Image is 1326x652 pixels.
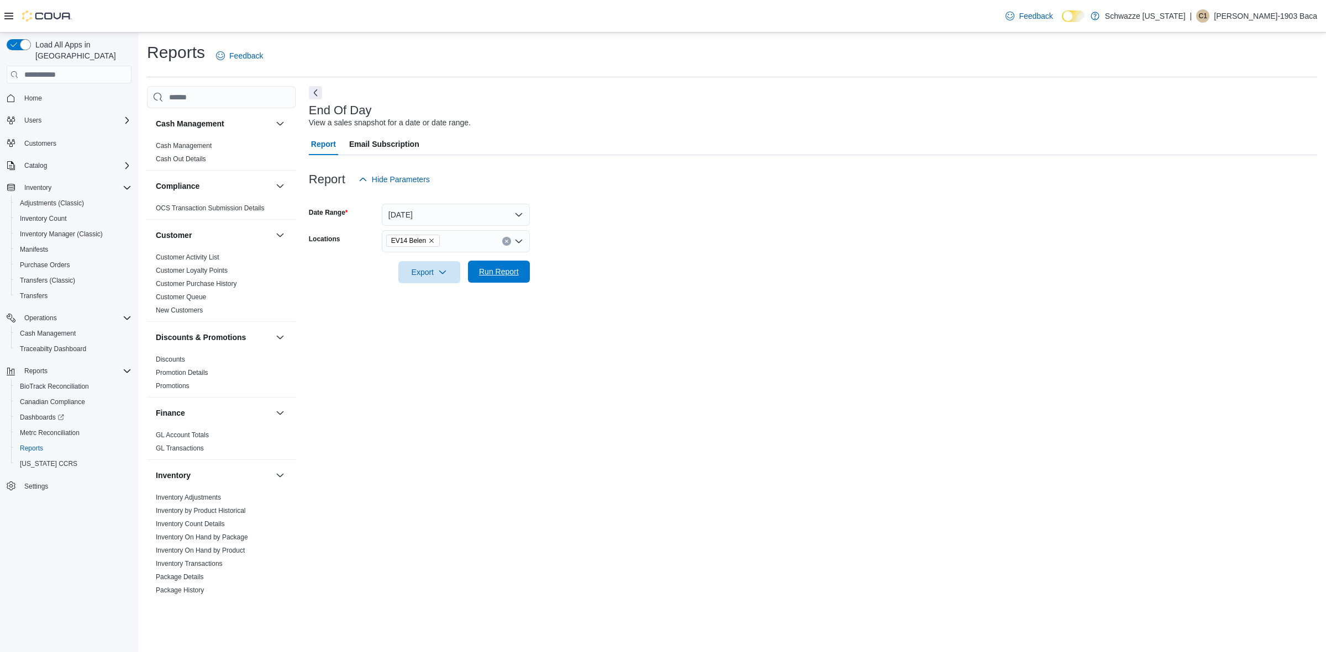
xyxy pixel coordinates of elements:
span: Inventory On Hand by Product [156,546,245,555]
button: Clear input [502,237,511,246]
span: Manifests [20,245,48,254]
span: BioTrack Reconciliation [15,380,131,393]
a: OCS Transaction Submission Details [156,204,265,212]
span: Reports [20,444,43,453]
span: BioTrack Reconciliation [20,382,89,391]
button: Settings [2,478,136,494]
span: Metrc Reconciliation [20,428,80,437]
span: Inventory Count Details [156,520,225,528]
span: EV14 Belen [386,235,440,247]
h3: Report [309,173,345,186]
span: Manifests [15,243,131,256]
a: Customer Purchase History [156,280,237,288]
button: Operations [2,310,136,326]
button: Export [398,261,460,283]
button: Home [2,90,136,106]
span: Dashboards [15,411,131,424]
a: Package History [156,586,204,594]
button: Adjustments (Classic) [11,195,136,211]
span: Cash Management [15,327,131,340]
button: Transfers (Classic) [11,273,136,288]
h3: Discounts & Promotions [156,332,246,343]
a: Inventory Adjustments [156,494,221,501]
span: Transfers [20,291,48,300]
span: Transfers (Classic) [15,274,131,287]
a: Package Details [156,573,204,581]
button: [US_STATE] CCRS [11,456,136,471]
a: Inventory by Product Historical [156,507,246,515]
span: Customer Loyalty Points [156,266,228,275]
span: Email Subscription [349,133,419,155]
span: Purchase Orders [15,258,131,272]
span: Metrc Reconciliation [15,426,131,439]
span: Adjustments (Classic) [20,199,84,208]
span: Catalog [24,161,47,170]
span: Traceabilty Dashboard [15,342,131,356]
span: Traceabilty Dashboard [20,344,86,353]
span: Inventory Manager (Classic) [20,230,103,238]
a: BioTrack Reconciliation [15,380,93,393]
button: Remove EV14 Belen from selection in this group [428,237,435,244]
button: BioTrack Reconciliation [11,379,136,394]
a: Customers [20,137,61,150]
span: GL Account Totals [156,431,209,439]
span: OCS Transaction Submission Details [156,204,265,213]
p: [PERSON_NAME]-1903 Baca [1214,9,1317,23]
a: GL Transactions [156,444,204,452]
p: | [1190,9,1192,23]
a: Customer Activity List [156,253,219,261]
span: New Customers [156,306,203,315]
img: Cova [22,10,72,22]
button: Cash Management [273,117,287,130]
h3: Inventory [156,470,191,481]
button: Users [20,114,46,127]
span: Feedback [1019,10,1053,22]
span: Customer Purchase History [156,279,237,288]
span: Inventory Adjustments [156,493,221,502]
button: Inventory Count [11,211,136,226]
a: Customer Loyalty Points [156,267,228,274]
span: Inventory Count [15,212,131,225]
button: Customer [156,230,271,241]
span: Export [405,261,454,283]
a: Inventory On Hand by Product [156,547,245,554]
button: Users [2,113,136,128]
span: Reports [24,367,48,375]
button: Open list of options [514,237,523,246]
a: Promotions [156,382,190,390]
button: Reports [11,441,136,456]
a: Feedback [1001,5,1057,27]
span: Discounts [156,355,185,364]
span: Inventory [24,183,51,192]
button: Run Report [468,261,530,283]
span: Inventory Transactions [156,559,223,568]
button: Compliance [156,181,271,192]
span: Package Details [156,573,204,581]
span: EV14 Belen [391,235,426,246]
button: Manifests [11,242,136,257]
button: Cash Management [11,326,136,341]
span: Operations [20,311,131,325]
button: Purchase Orders [11,257,136,273]
span: Inventory Count [20,214,67,223]
button: Finance [156,407,271,418]
button: Finance [273,406,287,420]
h3: Customer [156,230,192,241]
span: Operations [24,314,57,322]
button: Customer [273,229,287,242]
h3: Cash Management [156,118,224,129]
h3: Finance [156,407,185,418]
span: Reports [20,364,131,378]
span: Transfers (Classic) [20,276,75,285]
span: Inventory On Hand by Package [156,533,248,542]
a: Purchase Orders [15,258,75,272]
span: Inventory Manager (Classic) [15,227,131,241]
span: [US_STATE] CCRS [20,459,77,468]
a: Metrc Reconciliation [15,426,84,439]
span: Cash Out Details [156,155,206,163]
h3: End Of Day [309,104,372,117]
button: Customers [2,135,136,151]
span: Transfers [15,289,131,303]
button: Discounts & Promotions [156,332,271,343]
